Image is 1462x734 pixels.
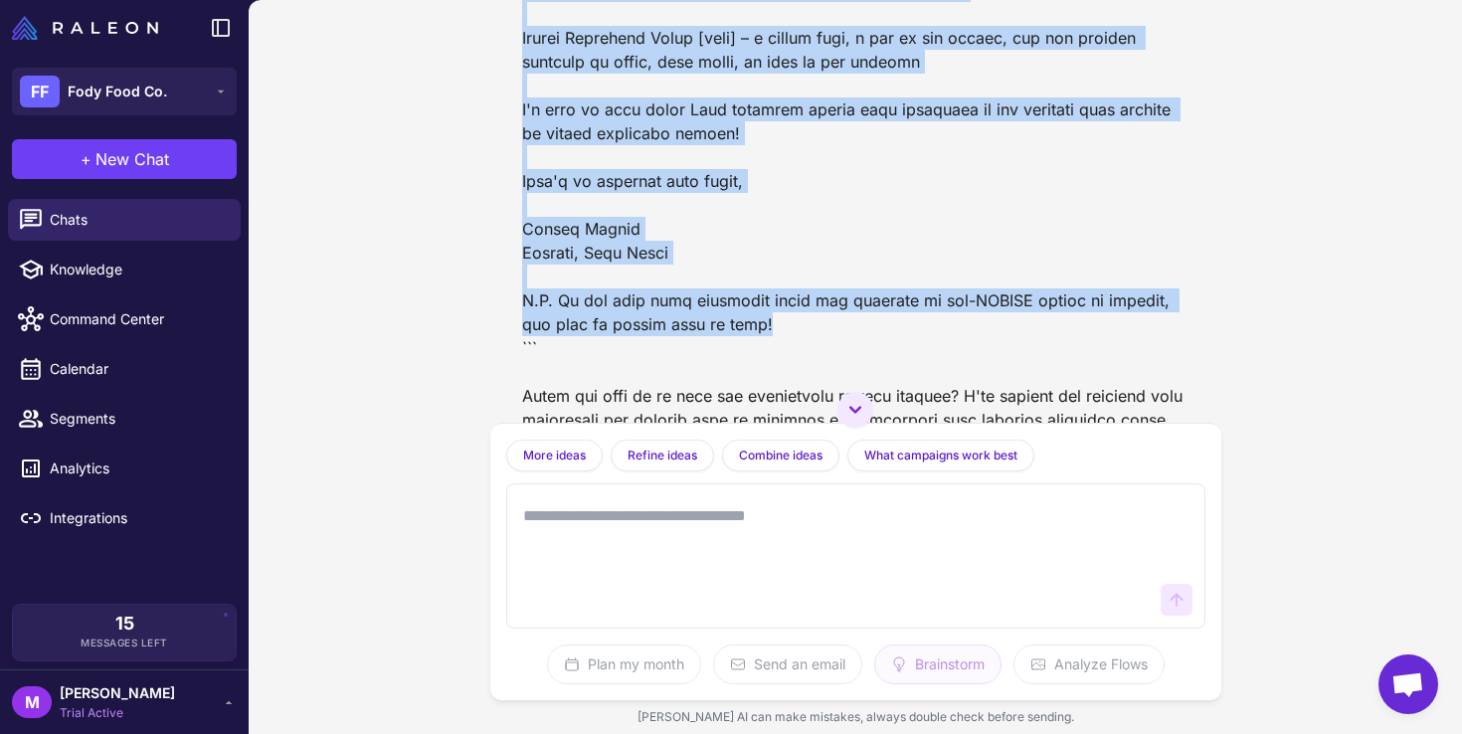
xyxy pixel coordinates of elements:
[722,440,839,471] button: Combine ideas
[115,615,134,633] span: 15
[60,682,175,704] span: [PERSON_NAME]
[523,447,586,464] span: More ideas
[60,704,175,722] span: Trial Active
[20,76,60,107] div: FF
[81,147,91,171] span: +
[50,358,225,380] span: Calendar
[8,398,241,440] a: Segments
[506,440,603,471] button: More ideas
[628,447,697,464] span: Refine ideas
[12,686,52,718] div: M
[8,199,241,241] a: Chats
[1378,654,1438,714] a: Open chat
[847,440,1034,471] button: What campaigns work best
[611,440,714,471] button: Refine ideas
[50,408,225,430] span: Segments
[95,147,169,171] span: New Chat
[12,16,158,40] img: Raleon Logo
[50,209,225,231] span: Chats
[50,259,225,280] span: Knowledge
[50,308,225,330] span: Command Center
[68,81,167,102] span: Fody Food Co.
[8,448,241,489] a: Analytics
[8,497,241,539] a: Integrations
[12,68,237,115] button: FFFody Food Co.
[1013,644,1165,684] button: Analyze Flows
[50,507,225,529] span: Integrations
[490,700,1221,734] div: [PERSON_NAME] AI can make mistakes, always double check before sending.
[81,636,168,650] span: Messages Left
[50,458,225,479] span: Analytics
[739,447,822,464] span: Combine ideas
[547,644,701,684] button: Plan my month
[12,139,237,179] button: +New Chat
[8,348,241,390] a: Calendar
[8,298,241,340] a: Command Center
[864,447,1017,464] span: What campaigns work best
[713,644,862,684] button: Send an email
[8,249,241,290] a: Knowledge
[874,644,1002,684] button: Brainstorm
